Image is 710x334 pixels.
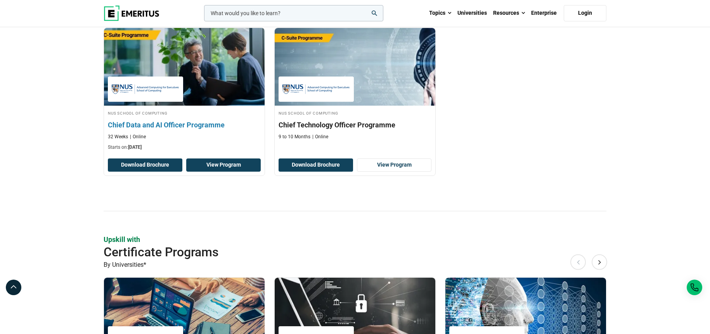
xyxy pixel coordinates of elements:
a: Login [564,5,606,21]
p: Online [312,134,328,140]
a: View Program [186,158,261,172]
p: 32 Weeks [108,134,128,140]
p: Online [130,134,146,140]
button: Next [592,254,607,270]
a: Leadership Course by NUS School of Computing - NUS School of Computing NUS School of Computing Ch... [275,28,435,144]
a: Leadership Course by NUS School of Computing - September 30, 2025 NUS School of Computing NUS Sch... [104,28,265,155]
p: 9 to 10 Months [279,134,310,140]
img: NUS School of Computing [282,80,350,98]
h4: NUS School of Computing [279,110,431,116]
p: Starts on: [108,144,261,151]
p: By Universities* [104,260,606,270]
p: Upskill with [104,235,606,244]
input: woocommerce-product-search-field-0 [204,5,383,21]
h3: Chief Data and AI Officer Programme [108,120,261,130]
button: Download Brochure [279,158,353,172]
img: Chief Data and AI Officer Programme | Online Leadership Course [96,24,272,110]
button: Download Brochure [108,158,182,172]
h2: Certificate Programs [104,244,556,260]
button: Previous [570,254,586,270]
h3: Chief Technology Officer Programme [279,120,431,130]
h4: NUS School of Computing [108,110,261,116]
img: NUS School of Computing [112,80,179,98]
img: Chief Technology Officer Programme | Online Leadership Course [275,28,435,106]
span: [DATE] [128,144,142,150]
a: View Program [357,158,431,172]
